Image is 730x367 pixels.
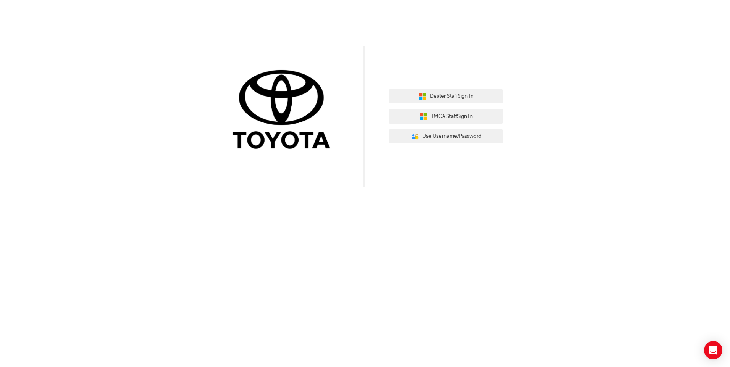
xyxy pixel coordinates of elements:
[227,68,341,153] img: Trak
[704,341,722,359] div: Open Intercom Messenger
[389,89,503,104] button: Dealer StaffSign In
[430,92,473,101] span: Dealer Staff Sign In
[422,132,481,141] span: Use Username/Password
[389,109,503,124] button: TMCA StaffSign In
[431,112,473,121] span: TMCA Staff Sign In
[389,129,503,144] button: Use Username/Password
